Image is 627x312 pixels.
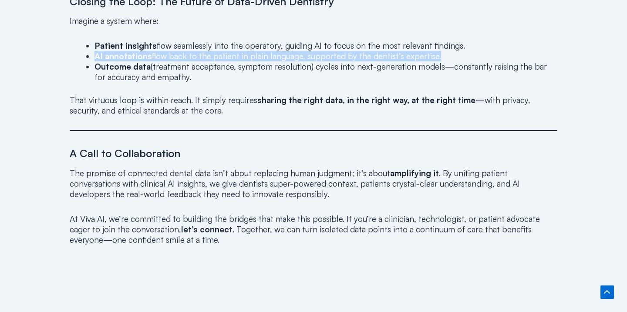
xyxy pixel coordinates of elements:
li: flow seamlessly into the operatory, guiding AI to focus on the most relevant findings. [94,40,557,51]
strong: amplifying it [390,168,439,178]
strong: let’s connect [181,224,233,235]
strong: Patient insights [94,40,157,51]
p: At Viva AI, we’re committed to building the bridges that make this possible. If you’re a clinicia... [70,214,557,245]
p: That virtuous loop is within reach. It simply requires —with privacy, security, and ethical stand... [70,95,557,116]
p: Imagine a system where: [70,16,557,26]
strong: AI annotations [94,51,152,61]
p: The promise of connected dental data isn’t about replacing human judgment; it’s about . By unitin... [70,168,557,199]
h3: A Call to Collaboration [70,147,557,160]
li: flow back to the patient in plain language, supported by the dentist’s expertise. [94,51,557,61]
strong: sharing the right data, in the right way, at the right time [257,95,475,105]
strong: Outcome data [94,61,151,72]
li: (treatment acceptance, symptom resolution) cycles into next-generation models—constantly raising ... [94,61,557,82]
